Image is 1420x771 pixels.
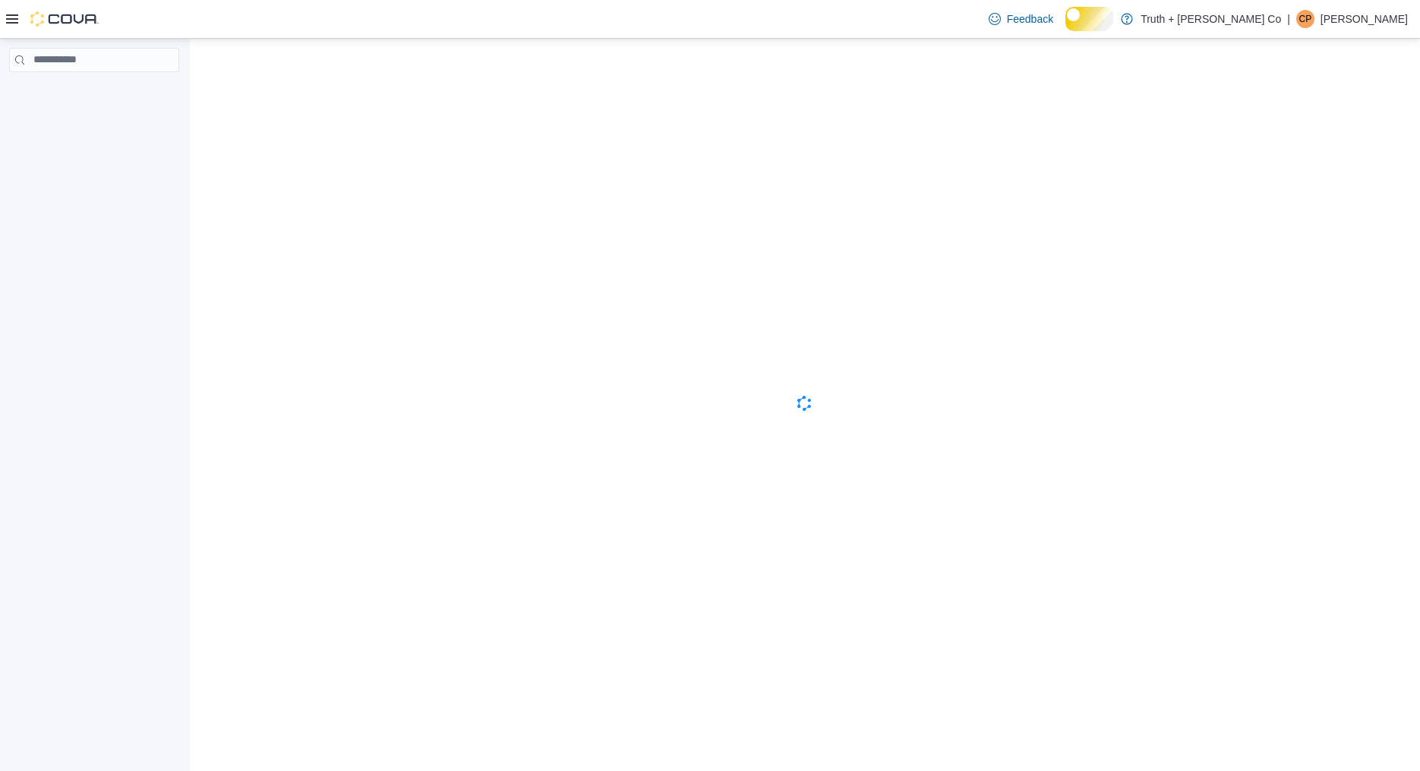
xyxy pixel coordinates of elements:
input: Dark Mode [1065,7,1113,30]
p: | [1287,10,1290,28]
span: CP [1299,10,1312,28]
span: Feedback [1007,11,1053,27]
span: Dark Mode [1065,31,1066,32]
nav: Complex example [9,75,179,112]
div: Cindy Pendergast [1296,10,1314,28]
p: [PERSON_NAME] [1321,10,1408,28]
img: Cova [30,11,99,27]
p: Truth + [PERSON_NAME] Co [1141,10,1281,28]
a: Feedback [983,4,1059,34]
